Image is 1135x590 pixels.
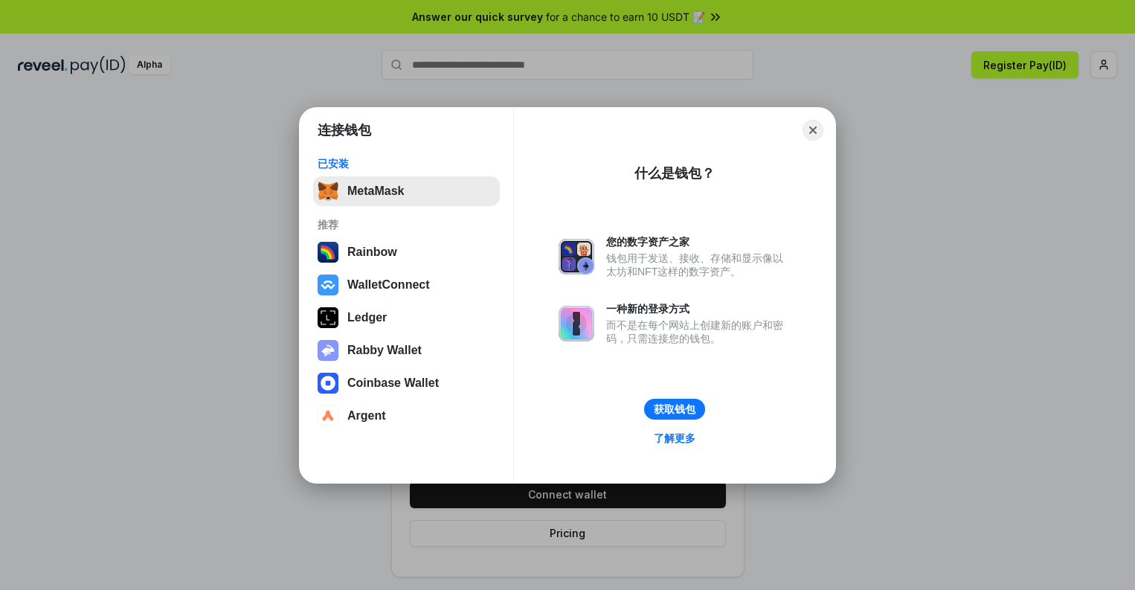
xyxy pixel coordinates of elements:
button: MetaMask [313,176,500,206]
button: WalletConnect [313,270,500,300]
div: 已安装 [318,157,495,170]
div: Ledger [347,311,387,324]
div: Rabby Wallet [347,344,422,357]
img: svg+xml,%3Csvg%20fill%3D%22none%22%20height%3D%2233%22%20viewBox%3D%220%200%2035%2033%22%20width%... [318,181,338,202]
button: Coinbase Wallet [313,368,500,398]
button: Rabby Wallet [313,336,500,365]
div: 而不是在每个网站上创建新的账户和密码，只需连接您的钱包。 [606,318,791,345]
img: svg+xml,%3Csvg%20width%3D%2228%22%20height%3D%2228%22%20viewBox%3D%220%200%2028%2028%22%20fill%3D... [318,373,338,394]
img: svg+xml,%3Csvg%20xmlns%3D%22http%3A%2F%2Fwww.w3.org%2F2000%2Fsvg%22%20fill%3D%22none%22%20viewBox... [559,306,594,342]
img: svg+xml,%3Csvg%20width%3D%2228%22%20height%3D%2228%22%20viewBox%3D%220%200%2028%2028%22%20fill%3D... [318,405,338,426]
a: 了解更多 [645,429,704,448]
img: svg+xml,%3Csvg%20xmlns%3D%22http%3A%2F%2Fwww.w3.org%2F2000%2Fsvg%22%20fill%3D%22none%22%20viewBox... [318,340,338,361]
div: MetaMask [347,185,404,198]
div: 什么是钱包？ [634,164,715,182]
button: Rainbow [313,237,500,267]
img: svg+xml,%3Csvg%20xmlns%3D%22http%3A%2F%2Fwww.w3.org%2F2000%2Fsvg%22%20width%3D%2228%22%20height%3... [318,307,338,328]
div: 一种新的登录方式 [606,302,791,315]
img: svg+xml,%3Csvg%20width%3D%2228%22%20height%3D%2228%22%20viewBox%3D%220%200%2028%2028%22%20fill%3D... [318,275,338,295]
div: Argent [347,409,386,423]
button: Ledger [313,303,500,333]
div: 您的数字资产之家 [606,235,791,248]
div: Rainbow [347,246,397,259]
div: 推荐 [318,218,495,231]
div: WalletConnect [347,278,430,292]
div: 了解更多 [654,432,695,445]
div: Coinbase Wallet [347,376,439,390]
button: 获取钱包 [644,399,705,420]
h1: 连接钱包 [318,121,371,139]
button: Close [803,120,823,141]
div: 钱包用于发送、接收、存储和显示像以太坊和NFT这样的数字资产。 [606,251,791,278]
button: Argent [313,401,500,431]
img: svg+xml,%3Csvg%20xmlns%3D%22http%3A%2F%2Fwww.w3.org%2F2000%2Fsvg%22%20fill%3D%22none%22%20viewBox... [559,239,594,275]
div: 获取钱包 [654,403,695,416]
img: svg+xml,%3Csvg%20width%3D%22120%22%20height%3D%22120%22%20viewBox%3D%220%200%20120%20120%22%20fil... [318,242,338,263]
